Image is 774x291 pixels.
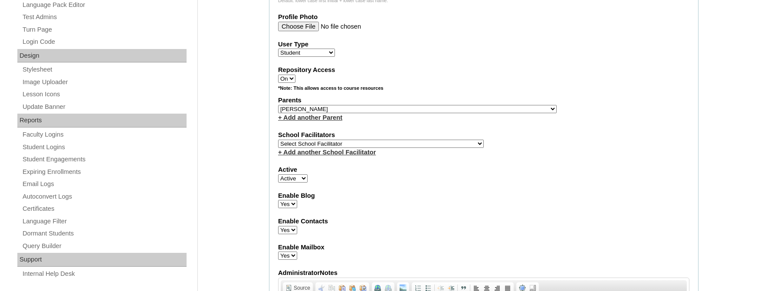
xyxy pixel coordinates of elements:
div: Reports [17,114,187,128]
a: Internal Help Desk [22,268,187,279]
a: Faculty Logins [22,129,187,140]
a: Language Filter [22,216,187,227]
a: + Add another Parent [278,114,342,121]
label: Parents [278,96,689,105]
label: Profile Photo [278,13,689,22]
label: Enable Contacts [278,217,689,226]
a: Certificates [22,203,187,214]
a: Login Code [22,36,187,47]
div: *Note: This allows access to course resources [278,85,689,96]
a: Lesson Icons [22,89,187,100]
a: Student Engagements [22,154,187,165]
a: Expiring Enrollments [22,167,187,177]
label: User Type [278,40,689,49]
a: + Add another School Facilitator [278,149,376,156]
a: Update Banner [22,101,187,112]
label: AdministratorNotes [278,268,689,278]
div: Support [17,253,187,267]
div: Design [17,49,187,63]
a: Turn Page [22,24,187,35]
label: Active [278,165,689,174]
a: Test Admins [22,12,187,23]
label: Enable Blog [278,191,689,200]
a: Image Uploader [22,77,187,88]
a: Student Logins [22,142,187,153]
label: School Facilitators [278,131,689,140]
a: Email Logs [22,179,187,190]
a: Query Builder [22,241,187,252]
a: Stylesheet [22,64,187,75]
label: Enable Mailbox [278,243,689,252]
a: Dormant Students [22,228,187,239]
a: Autoconvert Logs [22,191,187,202]
label: Repository Access [278,65,689,75]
